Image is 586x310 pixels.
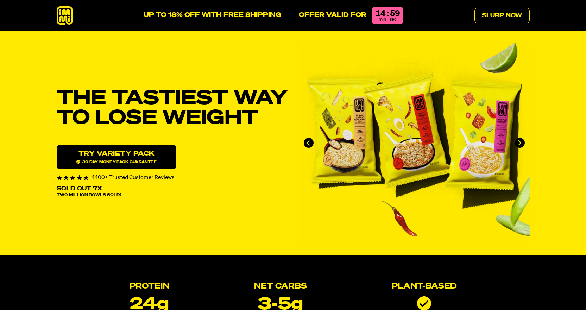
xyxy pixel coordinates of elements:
[144,12,281,19] p: UP TO 18% OFF WITH FREE SHIPPING
[57,89,288,128] h1: THE TASTIEST WAY TO LOSE WEIGHT
[304,138,314,148] button: Go to last slide
[57,175,288,181] div: 4400+ Trusted Customer Reviews
[515,138,525,148] button: Next slide
[392,283,457,291] h2: Plant-based
[376,10,385,18] div: 14
[379,17,386,22] span: min
[299,42,530,243] div: immi slideshow
[57,193,121,197] span: Two Million Bowls Sold!
[57,145,176,169] a: Try variety Pack30 day money-back guarantee
[474,8,530,23] a: Slurp Now
[299,42,530,243] li: 1 of 4
[130,283,169,291] h2: Protein
[254,283,307,291] h2: Net Carbs
[387,10,389,18] div: :
[390,10,400,18] div: 59
[57,186,102,192] p: Sold Out 7X
[76,160,157,164] span: 30 day money-back guarantee
[390,17,397,22] span: sec
[290,12,366,19] p: Offer valid for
